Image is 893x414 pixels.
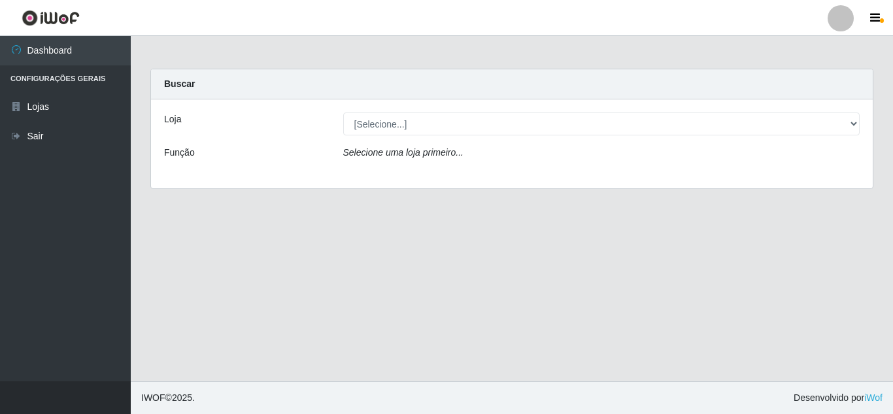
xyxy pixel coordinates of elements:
[141,391,195,405] span: © 2025 .
[794,391,883,405] span: Desenvolvido por
[164,112,181,126] label: Loja
[164,146,195,160] label: Função
[343,147,463,158] i: Selecione uma loja primeiro...
[164,78,195,89] strong: Buscar
[141,392,165,403] span: IWOF
[864,392,883,403] a: iWof
[22,10,80,26] img: CoreUI Logo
